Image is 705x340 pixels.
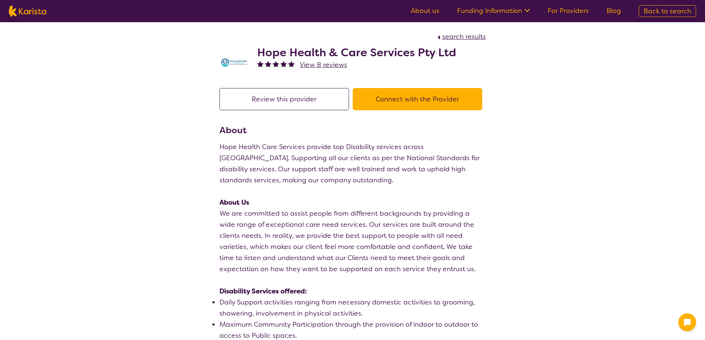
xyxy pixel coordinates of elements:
span: Back to search [644,7,691,16]
img: fullstar [288,61,295,67]
img: fullstar [265,61,271,67]
a: Back to search [639,5,696,17]
span: search results [442,32,486,41]
p: We are committed to assist people from different backgrounds by providing a wide range of excepti... [219,208,486,275]
img: fullstar [257,61,263,67]
strong: About Us [219,198,249,207]
a: For Providers [548,6,589,15]
a: Blog [607,6,621,15]
li: Daily Support activities ranging from necessary domestic activities to grooming, showering, invol... [219,297,486,319]
p: Hope Health Care Services provide top Disability services across [GEOGRAPHIC_DATA]. Supporting al... [219,141,486,186]
a: Connect with the Provider [353,95,486,104]
button: Connect with the Provider [353,88,482,110]
a: About us [411,6,439,15]
img: fullstar [273,61,279,67]
button: Review this provider [219,88,349,110]
h2: Hope Health & Care Services Pty Ltd [257,46,456,59]
a: Review this provider [219,95,353,104]
img: fullstar [281,61,287,67]
a: View 8 reviews [300,59,347,70]
h3: About [219,124,486,137]
a: Funding Information [457,6,530,15]
img: Karista logo [9,6,46,17]
a: search results [436,32,486,41]
span: View 8 reviews [300,60,347,69]
img: ts6kn0scflc8jqbskg2q.jpg [219,48,249,77]
strong: Disability Services offered: [219,287,307,296]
